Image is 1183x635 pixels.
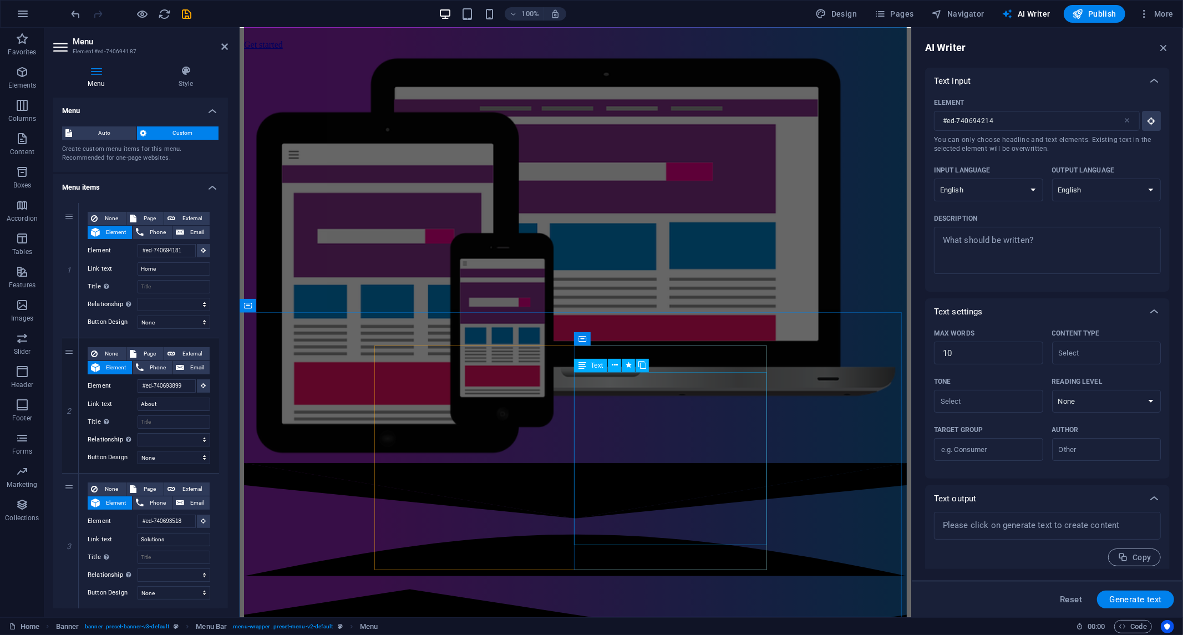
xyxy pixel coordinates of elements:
[150,500,166,506] font: Phone
[1097,591,1174,608] button: Generate text
[106,364,126,370] font: Element
[932,8,984,19] span: Navigator
[164,347,210,360] button: External
[1076,620,1105,633] h6: Session time
[172,226,210,239] button: Email
[67,407,71,415] font: 2
[12,247,32,256] p: Tables
[138,244,196,257] input: No element chosen
[925,298,1170,325] div: Text settings
[1161,620,1174,633] button: Usercentrics
[1109,595,1162,604] font: Generate text
[62,106,80,115] font: Menu
[14,347,31,356] p: Slider
[338,623,343,629] i: This element is a customizable preset
[934,441,1043,459] input: Target group
[940,232,1155,268] textarea: Description
[164,482,210,496] button: External
[88,347,126,360] button: None
[133,226,172,239] button: Phone
[144,486,156,492] font: Page
[925,42,966,53] font: AI Writer
[7,480,37,489] p: Marketing
[1073,8,1116,19] span: Publish
[591,362,603,369] span: Text
[816,8,857,19] span: Design
[505,7,544,21] button: 100%
[934,214,977,223] p: Description
[179,80,194,88] font: Style
[88,318,128,326] font: Button Design
[934,493,977,504] p: Text output
[67,266,71,275] font: 1
[1052,390,1161,413] select: Reading level
[144,350,156,357] font: Page
[88,553,101,561] font: Title
[69,7,83,21] button: undo
[183,215,202,221] font: External
[164,212,210,225] button: External
[133,496,172,510] button: Phone
[1134,5,1178,23] button: More
[11,380,33,389] p: Header
[1114,620,1152,633] button: Code
[88,418,101,425] font: Title
[88,454,128,461] font: Button Design
[88,400,112,408] font: Link text
[88,496,132,510] button: Element
[12,447,32,456] p: Forms
[126,347,164,360] button: Page
[138,415,210,429] input: Title
[183,350,202,357] font: External
[1095,622,1097,631] span: :
[126,212,164,225] button: Page
[88,536,112,543] font: Link text
[811,5,862,23] button: Design
[172,130,192,136] font: Custom
[811,5,862,23] div: Design (Ctrl+Alt+Y)
[133,361,172,374] button: Phone
[1088,620,1105,633] span: 00 00
[150,364,166,370] font: Phone
[88,265,112,272] font: Link text
[190,229,204,235] font: Email
[231,620,333,633] span: . menu-wrapper .preset-menu-v2-default
[88,283,101,290] font: Title
[934,166,991,175] p: Input language
[67,542,71,551] font: 3
[190,500,204,506] font: Email
[56,620,79,633] span: Click to select. Double-click to edit
[934,377,951,386] p: Tone
[138,515,196,528] input: No element chosen
[62,145,181,162] font: Create custom menu items for this menu. Recommended for one-page websites.
[521,7,539,21] h6: 100%
[88,361,132,374] button: Element
[73,37,94,47] font: Menu
[174,623,179,629] i: This element is a customizable preset
[11,314,34,323] p: Images
[1052,377,1103,386] p: Reading level
[934,135,1161,153] span: You can only choose headline and text elements. Existing text in the selected element will be ove...
[8,48,36,57] p: Favorites
[126,482,164,496] button: Page
[1055,345,1140,361] input: Content typeClear
[925,325,1170,479] div: Text settings
[88,436,123,443] font: Relationship
[360,620,378,633] span: Click to select. Double-click to edit
[73,48,136,54] font: Element #ed-740694187
[88,80,105,88] font: Menu
[56,620,378,633] nav: breadcrumb
[1139,8,1174,19] span: More
[98,130,110,136] font: Auto
[83,620,169,633] span: . banner .preset-banner-v3-default
[196,620,227,633] span: Click to select. Double-click to edit
[138,533,210,546] input: Link text...
[998,5,1055,23] button: AI Writer
[106,229,126,235] font: Element
[70,8,83,21] i: Undo: Change text (Ctrl+Z)
[1142,111,1161,131] button: ElementYou can only choose headline and text elements. Existing text in the selected element will...
[1133,553,1151,562] font: Copy
[934,342,1043,364] input: Max words
[1002,8,1050,19] span: AI Writer
[9,281,35,289] p: Features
